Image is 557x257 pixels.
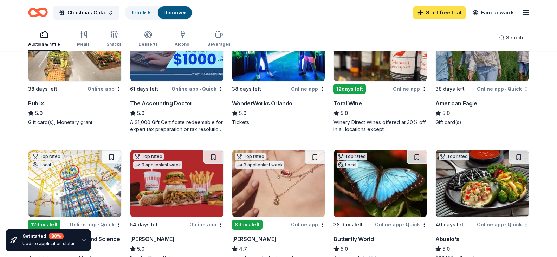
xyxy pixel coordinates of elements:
[53,6,119,20] button: Christmas Gala
[413,6,466,19] a: Start free trial
[133,153,164,160] div: Top rated
[235,153,266,160] div: Top rated
[28,99,44,108] div: Publix
[235,161,284,169] div: 3 applies last week
[22,233,76,239] div: Get started
[28,220,60,230] div: 12 days left
[337,161,358,168] div: Local
[28,85,57,93] div: 38 days left
[163,9,186,15] a: Discover
[291,84,325,93] div: Online app
[106,27,122,51] button: Snacks
[333,84,366,94] div: 12 days left
[403,222,404,227] span: •
[28,14,122,126] a: Image for Publix3 applieslast week38 days leftOnline appPublix5.0Gift card(s), Monetary grant
[28,27,60,51] button: Auction & raffle
[506,33,523,42] span: Search
[337,153,367,160] div: Top rated
[130,235,175,243] div: [PERSON_NAME]
[138,41,158,47] div: Desserts
[333,220,363,229] div: 38 days left
[442,109,450,117] span: 5.0
[333,99,362,108] div: Total Wine
[189,220,224,229] div: Online app
[435,235,459,243] div: Abuelo's
[442,245,450,253] span: 5.0
[505,222,506,227] span: •
[31,161,52,168] div: Local
[133,161,182,169] div: 9 applies last week
[130,14,224,133] a: Image for The Accounting DoctorTop rated17 applieslast week61 days leftOnline app•QuickThe Accoun...
[239,109,246,117] span: 5.0
[28,4,48,21] a: Home
[435,220,465,229] div: 40 days left
[175,27,190,51] button: Alcohol
[435,14,529,126] a: Image for American Eagle8 applieslast week38 days leftOnline app•QuickAmerican Eagle5.0Gift card(s)
[70,220,122,229] div: Online app Quick
[49,233,64,239] div: 80 %
[477,220,529,229] div: Online app Quick
[232,220,263,230] div: 8 days left
[333,119,427,133] div: Winery Direct Wines offered at 30% off in all locations except [GEOGRAPHIC_DATA], [GEOGRAPHIC_DAT...
[439,153,469,160] div: Top rated
[67,8,105,17] span: Christmas Gala
[22,241,76,246] div: Update application status
[77,27,90,51] button: Meals
[232,235,277,243] div: [PERSON_NAME]
[505,86,506,92] span: •
[341,109,348,117] span: 5.0
[375,220,427,229] div: Online app Quick
[341,245,348,253] span: 5.0
[239,245,247,253] span: 4.7
[130,150,223,217] img: Image for Portillo's
[435,85,465,93] div: 38 days left
[137,109,144,117] span: 5.0
[435,99,477,108] div: American Eagle
[138,27,158,51] button: Desserts
[28,150,121,217] img: Image for Museum of Discovery and Science
[291,220,325,229] div: Online app
[232,119,325,126] div: Tickets
[207,27,231,51] button: Beverages
[98,222,99,227] span: •
[137,245,144,253] span: 5.0
[88,84,122,93] div: Online app
[130,119,224,133] div: A $1,000 Gift Certificate redeemable for expert tax preparation or tax resolution services—recipi...
[77,41,90,47] div: Meals
[200,86,201,92] span: •
[334,150,427,217] img: Image for Butterfly World
[31,153,62,160] div: Top rated
[131,9,151,15] a: Track· 5
[175,41,190,47] div: Alcohol
[125,6,193,20] button: Track· 5Discover
[493,31,529,45] button: Search
[130,220,159,229] div: 54 days left
[28,119,122,126] div: Gift card(s), Monetary grant
[232,14,325,126] a: Image for WonderWorks OrlandoTop rated3 applieslast week38 days leftOnline appWonderWorks Orlando...
[207,41,231,47] div: Beverages
[393,84,427,93] div: Online app
[35,109,43,117] span: 5.0
[435,119,529,126] div: Gift card(s)
[232,150,325,217] img: Image for Kendra Scott
[106,41,122,47] div: Snacks
[333,235,374,243] div: Butterfly World
[28,41,60,47] div: Auction & raffle
[333,14,427,133] a: Image for Total WineTop rated3 applieslast week12days leftOnline appTotal Wine5.0Winery Direct Wi...
[436,150,529,217] img: Image for Abuelo's
[232,85,261,93] div: 38 days left
[130,85,158,93] div: 61 days left
[477,84,529,93] div: Online app Quick
[171,84,224,93] div: Online app Quick
[130,99,193,108] div: The Accounting Doctor
[468,6,519,19] a: Earn Rewards
[232,99,292,108] div: WonderWorks Orlando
